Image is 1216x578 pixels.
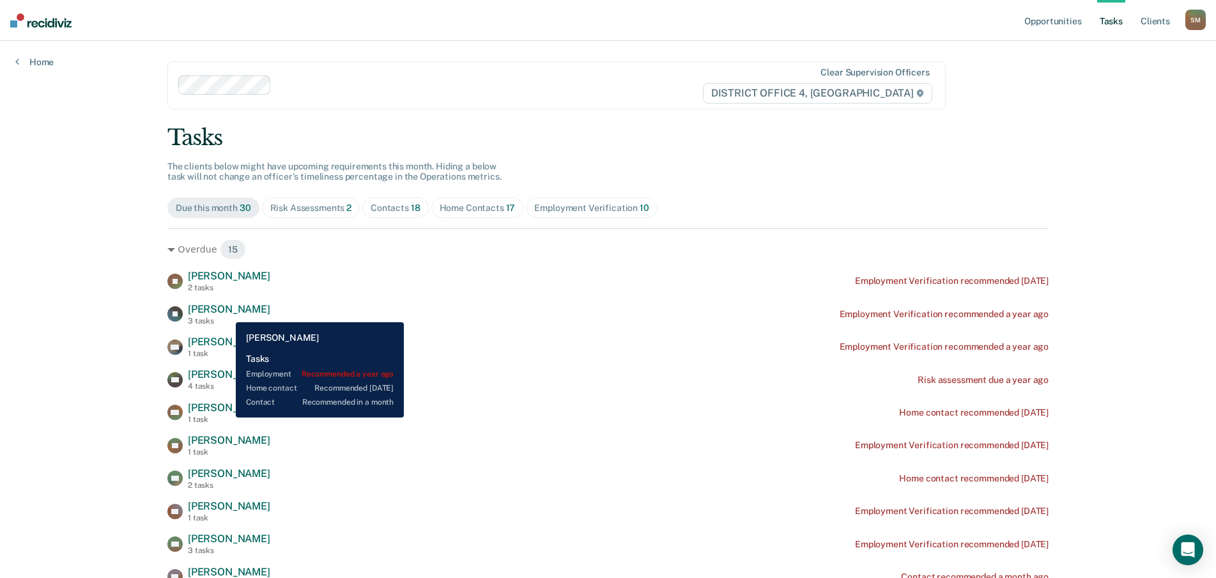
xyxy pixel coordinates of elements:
[840,341,1049,352] div: Employment Verification recommended a year ago
[703,83,932,104] span: DISTRICT OFFICE 4, [GEOGRAPHIC_DATA]
[440,203,516,214] div: Home Contacts
[10,13,72,27] img: Recidiviz
[188,513,270,522] div: 1 task
[188,546,270,555] div: 3 tasks
[176,203,251,214] div: Due this month
[346,203,351,213] span: 2
[534,203,649,214] div: Employment Verification
[918,375,1049,386] div: Risk assessment due a year ago
[15,56,54,68] a: Home
[188,467,270,480] span: [PERSON_NAME]
[167,239,1049,260] div: Overdue 15
[188,368,270,380] span: [PERSON_NAME]
[371,203,420,214] div: Contacts
[899,407,1049,418] div: Home contact recommended [DATE]
[899,473,1049,484] div: Home contact recommended [DATE]
[820,67,929,78] div: Clear supervision officers
[188,270,270,282] span: [PERSON_NAME]
[167,161,502,182] span: The clients below might have upcoming requirements this month. Hiding a below task will not chang...
[855,276,1049,286] div: Employment Verification recommended [DATE]
[240,203,251,213] span: 30
[188,336,270,348] span: [PERSON_NAME]
[840,309,1049,320] div: Employment Verification recommended a year ago
[506,203,516,213] span: 17
[188,316,270,325] div: 3 tasks
[188,533,270,545] span: [PERSON_NAME]
[855,539,1049,550] div: Employment Verification recommended [DATE]
[188,448,270,457] div: 1 task
[188,481,270,490] div: 2 tasks
[1173,535,1203,565] div: Open Intercom Messenger
[220,239,246,260] span: 15
[640,203,649,213] span: 10
[855,440,1049,451] div: Employment Verification recommended [DATE]
[188,349,270,358] div: 1 task
[188,303,270,315] span: [PERSON_NAME]
[1185,10,1206,30] div: S M
[188,415,270,424] div: 1 task
[188,382,270,391] div: 4 tasks
[855,506,1049,517] div: Employment Verification recommended [DATE]
[188,283,270,292] div: 2 tasks
[1185,10,1206,30] button: SM
[188,500,270,512] span: [PERSON_NAME]
[411,203,420,213] span: 18
[188,434,270,446] span: [PERSON_NAME]
[188,566,270,578] span: [PERSON_NAME]
[188,402,270,414] span: [PERSON_NAME]
[167,125,1049,151] div: Tasks
[270,203,352,214] div: Risk Assessments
